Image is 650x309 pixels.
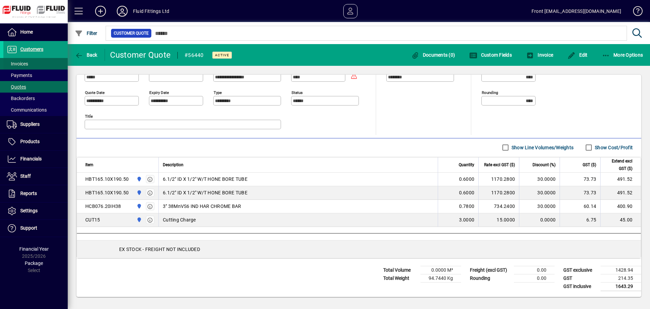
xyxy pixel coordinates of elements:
[75,31,97,36] span: Filter
[3,185,68,202] a: Reports
[380,274,420,282] td: Total Weight
[583,161,596,169] span: GST ($)
[3,168,68,185] a: Staff
[3,104,68,116] a: Communications
[20,29,33,35] span: Home
[483,216,515,223] div: 15.0000
[560,213,600,227] td: 6.75
[135,189,143,196] span: AUCKLAND
[3,151,68,168] a: Financials
[90,5,111,17] button: Add
[459,176,475,182] span: 0.6000
[163,216,196,223] span: Cutting Charge
[85,161,93,169] span: Item
[3,116,68,133] a: Suppliers
[600,200,641,213] td: 400.90
[133,6,169,17] div: Fluid Fittings Ltd
[20,46,43,52] span: Customers
[482,90,498,95] mat-label: Rounding
[3,58,68,70] a: Invoices
[567,52,588,58] span: Edit
[85,216,100,223] div: CUT15
[73,49,99,61] button: Back
[510,144,573,151] label: Show Line Volumes/Weights
[20,208,38,213] span: Settings
[467,274,514,282] td: Rounding
[519,173,560,186] td: 30.0000
[214,90,222,95] mat-label: Type
[135,202,143,210] span: AUCKLAND
[149,90,169,95] mat-label: Expiry date
[593,144,633,151] label: Show Cost/Profit
[602,52,643,58] span: More Options
[605,157,632,172] span: Extend excl GST ($)
[420,266,461,274] td: 0.0000 M³
[3,81,68,93] a: Quotes
[3,24,68,41] a: Home
[526,52,553,58] span: Invoice
[135,175,143,183] span: AUCKLAND
[163,189,247,196] span: 6.1/2" ID X 1/2" W/T HONE BORE TUBE
[601,274,641,282] td: 214.35
[483,189,515,196] div: 1170.2800
[68,49,105,61] app-page-header-button: Back
[25,260,43,266] span: Package
[560,173,600,186] td: 73.73
[73,27,99,39] button: Filter
[484,161,515,169] span: Rate excl GST ($)
[560,186,600,200] td: 73.73
[483,176,515,182] div: 1170.2800
[7,61,28,66] span: Invoices
[7,96,35,101] span: Backorders
[7,73,32,78] span: Payments
[20,121,40,127] span: Suppliers
[114,30,149,37] span: Customer Quote
[85,189,129,196] div: HBT165.10X190.50
[110,50,171,60] div: Customer Quote
[163,161,183,169] span: Description
[411,52,455,58] span: Documents (0)
[459,203,475,210] span: 0.7800
[20,225,37,231] span: Support
[420,274,461,282] td: 94.7440 Kg
[3,93,68,104] a: Backorders
[519,200,560,213] td: 30.0000
[20,156,42,161] span: Financials
[560,266,601,274] td: GST exclusive
[628,1,642,23] a: Knowledge Base
[601,282,641,291] td: 1643.29
[3,220,68,237] a: Support
[459,189,475,196] span: 0.6000
[215,53,229,57] span: Active
[7,107,47,113] span: Communications
[185,50,204,61] div: #56440
[85,203,121,210] div: HCB076.20IH38
[163,176,247,182] span: 6.1/2" ID X 1/2" W/T HONE BORE TUBE
[519,213,560,227] td: 0.0000
[483,203,515,210] div: 734.2400
[519,186,560,200] td: 30.0000
[459,216,475,223] span: 3.0000
[600,49,645,61] button: More Options
[600,213,641,227] td: 45.00
[20,139,40,144] span: Products
[3,70,68,81] a: Payments
[532,6,621,17] div: Front [EMAIL_ADDRESS][DOMAIN_NAME]
[75,52,97,58] span: Back
[469,52,512,58] span: Custom Fields
[85,90,105,95] mat-label: Quote date
[135,216,143,224] span: AUCKLAND
[524,49,555,61] button: Invoice
[291,90,303,95] mat-label: Status
[514,274,555,282] td: 0.00
[514,266,555,274] td: 0.00
[600,186,641,200] td: 491.52
[20,191,37,196] span: Reports
[566,49,589,61] button: Edit
[467,266,514,274] td: Freight (excl GST)
[163,203,241,210] span: 3" 38MnVS6 IND HAR CHROME BAR
[111,5,133,17] button: Profile
[600,173,641,186] td: 491.52
[560,282,601,291] td: GST inclusive
[459,161,474,169] span: Quantity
